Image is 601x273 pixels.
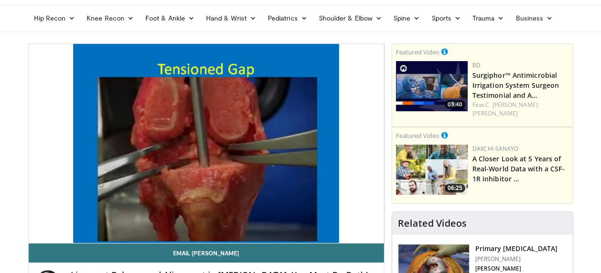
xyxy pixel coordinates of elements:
[472,154,565,183] a: A Closer Look at 5 Years of Real-World Data with a CSF-1R inhibitor …
[396,145,468,195] a: 06:25
[81,9,140,28] a: Knee Recon
[475,244,557,253] h3: Primary [MEDICAL_DATA]
[475,255,557,263] p: [PERSON_NAME]
[445,100,465,109] span: 03:40
[262,9,313,28] a: Pediatrics
[140,9,200,28] a: Foot & Ankle
[467,9,510,28] a: Trauma
[29,243,384,262] a: Email [PERSON_NAME]
[29,44,384,243] video-js: Video Player
[396,61,468,111] a: 03:40
[426,9,467,28] a: Sports
[396,131,439,140] small: Featured Video
[445,184,465,192] span: 06:25
[472,71,559,100] a: Surgiphor™ Antimicrobial Irrigation System Surgeon Testimonial and A…
[396,61,468,111] img: 70422da6-974a-44ac-bf9d-78c82a89d891.150x105_q85_crop-smart_upscale.jpg
[472,101,569,118] div: Feat.
[388,9,426,28] a: Spine
[396,48,439,56] small: Featured Video
[398,218,467,229] h4: Related Videos
[475,265,557,273] p: [PERSON_NAME]
[28,9,81,28] a: Hip Recon
[313,9,388,28] a: Shoulder & Elbow
[396,145,468,195] img: 93c22cae-14d1-47f0-9e4a-a244e824b022.png.150x105_q85_crop-smart_upscale.jpg
[472,61,481,69] a: BD
[472,145,518,153] a: Daiichi-Sankyo
[200,9,262,28] a: Hand & Wrist
[510,9,558,28] a: Business
[472,101,538,117] a: C. [PERSON_NAME] [PERSON_NAME]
